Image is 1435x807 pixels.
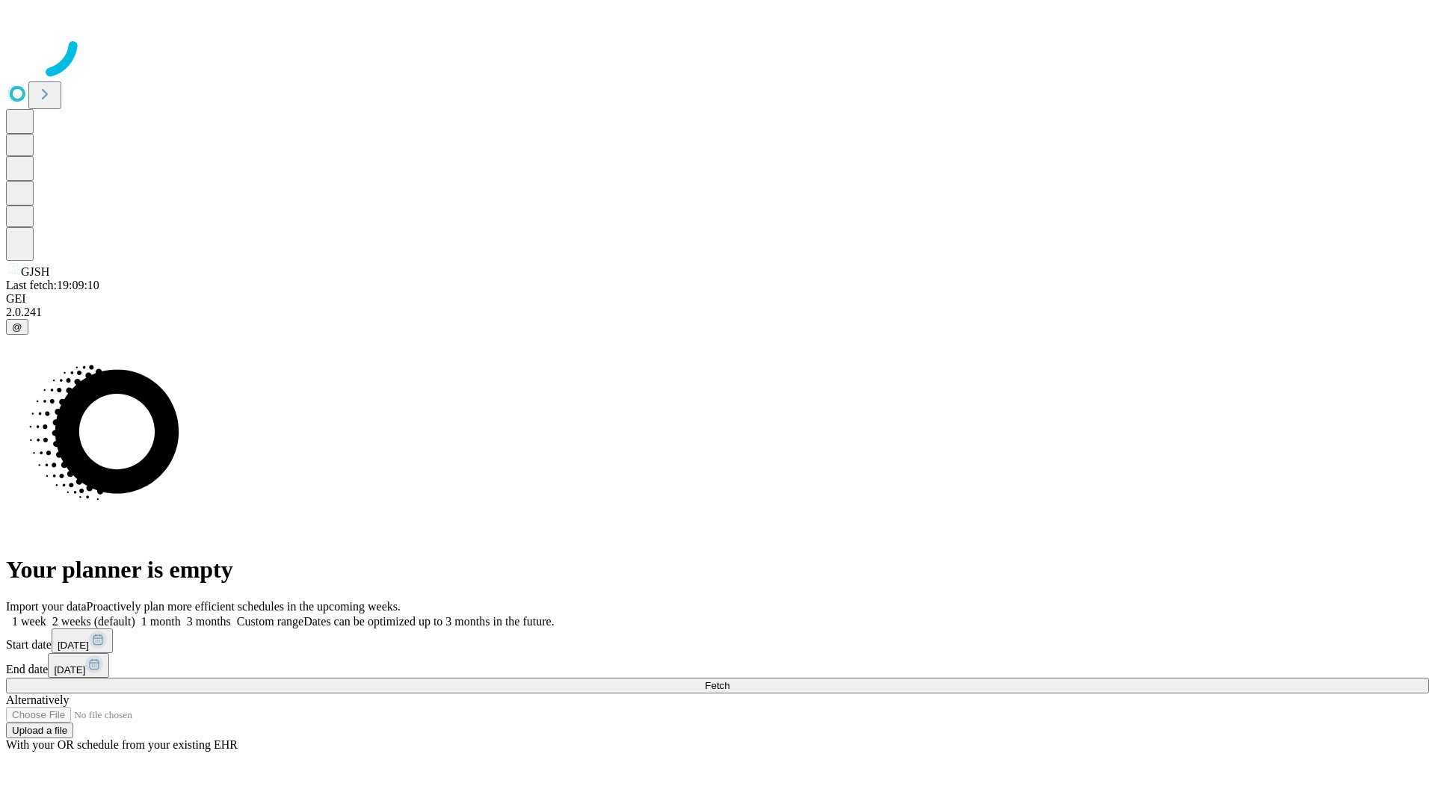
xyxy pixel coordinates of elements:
[6,556,1429,584] h1: Your planner is empty
[12,321,22,333] span: @
[6,678,1429,693] button: Fetch
[237,615,303,628] span: Custom range
[187,615,231,628] span: 3 months
[6,306,1429,319] div: 2.0.241
[303,615,554,628] span: Dates can be optimized up to 3 months in the future.
[6,628,1429,653] div: Start date
[52,615,135,628] span: 2 weeks (default)
[6,292,1429,306] div: GEI
[6,723,73,738] button: Upload a file
[21,265,49,278] span: GJSH
[6,600,87,613] span: Import your data
[705,680,729,691] span: Fetch
[6,653,1429,678] div: End date
[12,615,46,628] span: 1 week
[6,279,99,291] span: Last fetch: 19:09:10
[87,600,401,613] span: Proactively plan more efficient schedules in the upcoming weeks.
[48,653,109,678] button: [DATE]
[52,628,113,653] button: [DATE]
[58,640,89,651] span: [DATE]
[6,319,28,335] button: @
[6,738,238,751] span: With your OR schedule from your existing EHR
[141,615,181,628] span: 1 month
[6,693,69,706] span: Alternatively
[54,664,85,675] span: [DATE]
